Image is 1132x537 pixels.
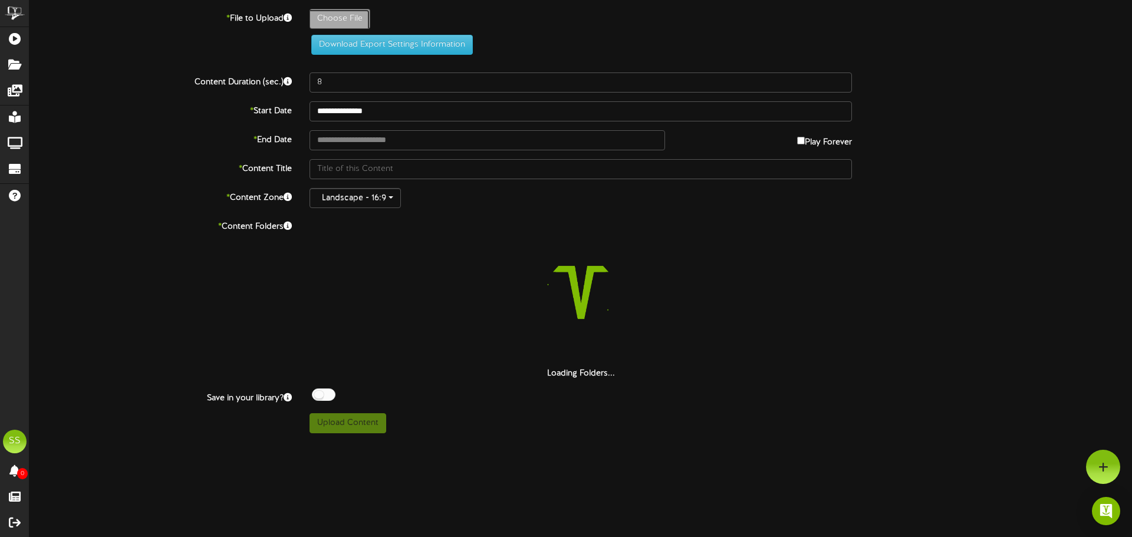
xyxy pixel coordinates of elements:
[797,130,852,149] label: Play Forever
[21,388,301,404] label: Save in your library?
[21,188,301,204] label: Content Zone
[797,137,805,144] input: Play Forever
[1092,497,1120,525] div: Open Intercom Messenger
[505,217,656,368] img: loading-spinner-5.png
[21,101,301,117] label: Start Date
[21,159,301,175] label: Content Title
[310,413,386,433] button: Upload Content
[547,369,615,378] strong: Loading Folders...
[3,430,27,453] div: SS
[21,73,301,88] label: Content Duration (sec.)
[21,9,301,25] label: File to Upload
[310,188,401,208] button: Landscape - 16:9
[21,130,301,146] label: End Date
[21,217,301,233] label: Content Folders
[305,40,473,49] a: Download Export Settings Information
[311,35,473,55] button: Download Export Settings Information
[17,468,28,479] span: 0
[310,159,852,179] input: Title of this Content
